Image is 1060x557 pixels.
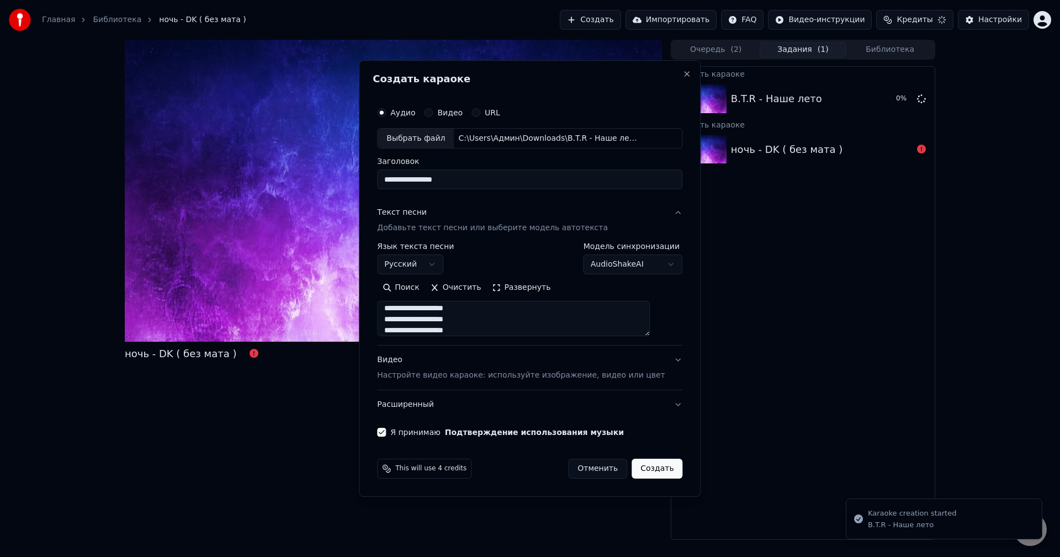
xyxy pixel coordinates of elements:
[390,109,415,116] label: Аудио
[425,279,487,297] button: Очистить
[390,428,624,436] label: Я принимаю
[485,109,500,116] label: URL
[377,223,608,234] p: Добавьте текст песни или выберите модель автотекста
[373,74,687,84] h2: Создать караоке
[437,109,463,116] label: Видео
[486,279,556,297] button: Развернуть
[584,243,683,251] label: Модель синхронизации
[632,459,682,479] button: Создать
[377,208,427,219] div: Текст песни
[377,279,425,297] button: Поиск
[454,133,642,144] div: C:\Users\Админ\Downloads\B.T.R - Наше лето.mp3
[377,346,682,390] button: ВидеоНастройте видео караоке: используйте изображение, видео или цвет
[377,243,454,251] label: Язык текста песни
[377,370,665,381] p: Настройте видео караоке: используйте изображение, видео или цвет
[445,428,624,436] button: Я принимаю
[568,459,627,479] button: Отменить
[377,355,665,381] div: Видео
[377,199,682,243] button: Текст песниДобавьте текст песни или выберите модель автотекста
[377,158,682,166] label: Заголовок
[377,243,682,346] div: Текст песниДобавьте текст песни или выберите модель автотекста
[395,464,467,473] span: This will use 4 credits
[377,390,682,419] button: Расширенный
[378,129,454,148] div: Выбрать файл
